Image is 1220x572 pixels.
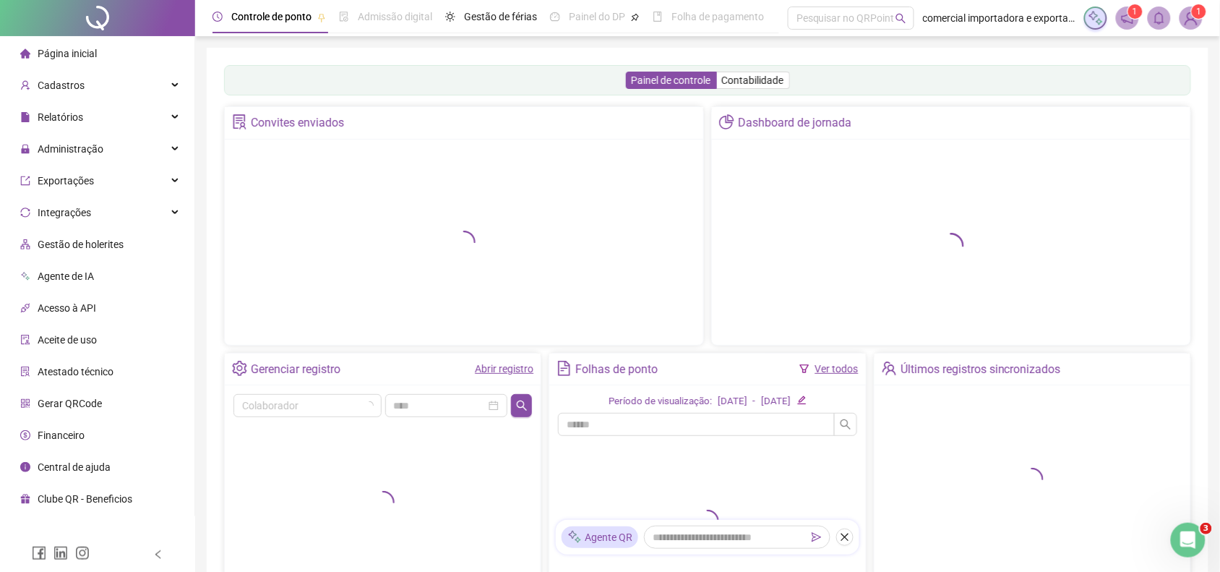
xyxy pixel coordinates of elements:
iframe: Intercom live chat [1171,523,1206,558]
div: - [753,394,756,409]
span: loading [1016,464,1048,495]
span: dashboard [550,12,560,22]
div: Folhas de ponto [576,357,658,382]
span: home [20,48,30,59]
span: Folha de pagamento [671,11,764,22]
span: gift [20,494,30,504]
span: Gestão de férias [464,11,537,22]
span: pie-chart [719,114,734,129]
span: qrcode [20,398,30,409]
span: Contabilidade [722,74,784,86]
img: 91461 [1180,7,1202,29]
span: Cadastros [38,80,85,91]
span: audit [20,335,30,345]
span: loading [363,400,374,411]
span: left [153,550,163,560]
div: [DATE] [718,394,747,409]
span: close [840,532,850,542]
span: Controle de ponto [231,11,312,22]
span: Acesso à API [38,302,96,314]
span: Financeiro [38,430,85,441]
span: file-text [557,361,572,376]
div: Período de visualização: [609,394,712,409]
span: instagram [75,546,90,560]
span: Painel do DP [569,11,625,22]
span: info-circle [20,462,30,472]
span: Painel de controle [632,74,711,86]
span: team [882,361,897,376]
span: apartment [20,239,30,249]
span: Integrações [38,207,91,218]
a: Abrir registro [475,363,533,375]
span: Agente de IA [38,270,94,282]
span: sync [20,208,30,218]
span: loading [933,228,968,263]
span: Gestão de holerites [38,239,124,250]
span: Gerar QRCode [38,398,102,409]
span: Atestado técnico [38,366,113,377]
span: clock-circle [212,12,223,22]
span: pushpin [317,13,326,22]
span: search [840,419,851,430]
div: Gerenciar registro [251,357,340,382]
span: Administração [38,143,103,155]
span: filter [799,364,809,374]
span: file [20,112,30,122]
span: Página inicial [38,48,97,59]
span: bell [1153,12,1166,25]
span: 3 [1200,523,1212,534]
span: comercial importadora e exportadora cone LTDA [923,10,1075,26]
sup: 1 [1128,4,1143,19]
span: sun [445,12,455,22]
span: dollar [20,430,30,440]
span: Exportações [38,175,94,187]
a: Ver todos [815,363,859,375]
span: loading [448,226,480,258]
span: setting [232,361,247,376]
span: Central de ajuda [38,461,111,473]
sup: Atualize o seu contato no menu Meus Dados [1192,4,1206,19]
span: facebook [32,546,46,560]
div: Dashboard de jornada [738,111,851,135]
span: Aceite de uso [38,334,97,346]
span: user-add [20,80,30,90]
span: search [516,400,528,411]
span: notification [1121,12,1134,25]
span: search [895,13,906,24]
div: Agente QR [562,526,638,548]
span: edit [797,396,807,405]
span: Clube QR - Beneficios [38,493,132,505]
img: sparkle-icon.fc2bf0ac1784a2077858766a79e2daf3.svg [567,530,582,545]
span: file-done [339,12,349,22]
span: book [653,12,663,22]
span: 1 [1197,7,1202,17]
div: [DATE] [762,394,791,409]
img: sparkle-icon.fc2bf0ac1784a2077858766a79e2daf3.svg [1088,10,1104,26]
span: send [812,532,822,542]
span: linkedin [53,546,68,560]
span: 1 [1133,7,1138,17]
div: Últimos registros sincronizados [901,357,1061,382]
span: loading [367,487,399,518]
span: pushpin [631,13,640,22]
div: Convites enviados [251,111,344,135]
span: api [20,303,30,313]
span: solution [232,114,247,129]
span: Relatórios [38,111,83,123]
span: solution [20,367,30,377]
span: export [20,176,30,186]
span: lock [20,144,30,154]
span: Admissão digital [358,11,432,22]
